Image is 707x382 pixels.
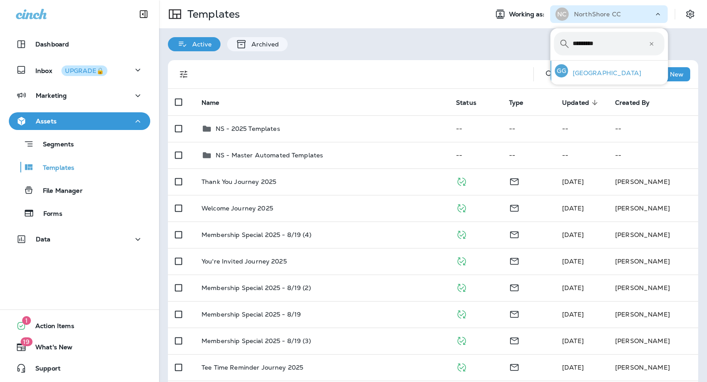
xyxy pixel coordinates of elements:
[555,115,608,142] td: --
[9,230,150,248] button: Data
[562,310,584,318] span: Brooks Mires
[449,115,502,142] td: --
[541,65,559,83] button: Search Templates
[22,316,31,325] span: 1
[456,283,467,291] span: Published
[27,365,61,375] span: Support
[9,112,150,130] button: Assets
[456,256,467,264] span: Published
[34,210,62,218] p: Forms
[34,141,74,149] p: Segments
[20,337,32,346] span: 19
[608,168,698,195] td: [PERSON_NAME]
[216,152,323,159] p: NS - Master Automated Templates
[574,11,621,18] p: NorthShore CC
[449,142,502,168] td: --
[201,99,220,107] span: Name
[615,99,650,107] span: Created By
[502,115,555,142] td: --
[608,222,698,248] td: [PERSON_NAME]
[9,134,150,153] button: Segments
[562,231,584,239] span: Brooks Mires
[247,41,279,48] p: Archived
[9,61,150,79] button: InboxUPGRADE🔒
[608,248,698,275] td: [PERSON_NAME]
[61,65,107,76] button: UPGRADE🔒
[509,99,524,107] span: Type
[456,177,467,185] span: Published
[562,99,589,107] span: Updated
[201,337,311,344] p: Membership Special 2025 - 8/19 (3)
[509,256,520,264] span: Email
[9,87,150,104] button: Marketing
[509,203,520,211] span: Email
[608,115,698,142] td: --
[201,205,273,212] p: Welcome Journey 2025
[27,322,74,333] span: Action Items
[175,65,193,83] button: Filters
[562,178,584,186] span: Brooks Mires
[509,336,520,344] span: Email
[502,142,555,168] td: --
[456,336,467,344] span: Published
[201,311,301,318] p: Membership Special 2025 - 8/19
[608,275,698,301] td: [PERSON_NAME]
[9,317,150,335] button: 1Action Items
[608,328,698,354] td: [PERSON_NAME]
[551,61,668,81] button: GG[GEOGRAPHIC_DATA]
[201,364,303,371] p: Tee Time Reminder Journey 2025
[456,203,467,211] span: Published
[36,236,51,243] p: Data
[36,92,67,99] p: Marketing
[65,68,104,74] div: UPGRADE🔒
[201,178,276,185] p: Thank You Journey 2025
[35,65,107,75] p: Inbox
[456,309,467,317] span: Published
[9,35,150,53] button: Dashboard
[9,359,150,377] button: Support
[555,8,569,21] div: NC
[682,6,698,22] button: Settings
[201,231,312,238] p: Membership Special 2025 - 8/19 (4)
[9,338,150,356] button: 19What's New
[456,99,476,107] span: Status
[615,99,661,107] span: Created By
[509,11,547,18] span: Working as:
[608,301,698,328] td: [PERSON_NAME]
[562,99,601,107] span: Updated
[34,187,83,195] p: File Manager
[201,284,311,291] p: Membership Special 2025 - 8/19 (2)
[509,99,535,107] span: Type
[509,309,520,317] span: Email
[184,8,240,21] p: Templates
[562,204,584,212] span: Brooks Mires
[216,125,280,132] p: NS - 2025 Templates
[456,99,488,107] span: Status
[34,164,74,172] p: Templates
[509,230,520,238] span: Email
[509,363,520,371] span: Email
[608,195,698,222] td: [PERSON_NAME]
[608,354,698,381] td: [PERSON_NAME]
[509,177,520,185] span: Email
[562,363,584,371] span: Brooks Mires
[562,257,584,265] span: Brooks Mires
[9,204,150,222] button: Forms
[36,118,57,125] p: Assets
[608,142,698,168] td: --
[201,258,287,265] p: You're Invited Journey 2025
[201,99,231,107] span: Name
[9,158,150,176] button: Templates
[456,363,467,371] span: Published
[568,69,641,76] p: [GEOGRAPHIC_DATA]
[188,41,212,48] p: Active
[35,41,69,48] p: Dashboard
[27,344,72,354] span: What's New
[509,283,520,291] span: Email
[670,71,684,78] p: New
[131,5,156,23] button: Collapse Sidebar
[562,337,584,345] span: Brooks Mires
[562,284,584,292] span: Brooks Mires
[555,142,608,168] td: --
[555,64,568,77] div: GG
